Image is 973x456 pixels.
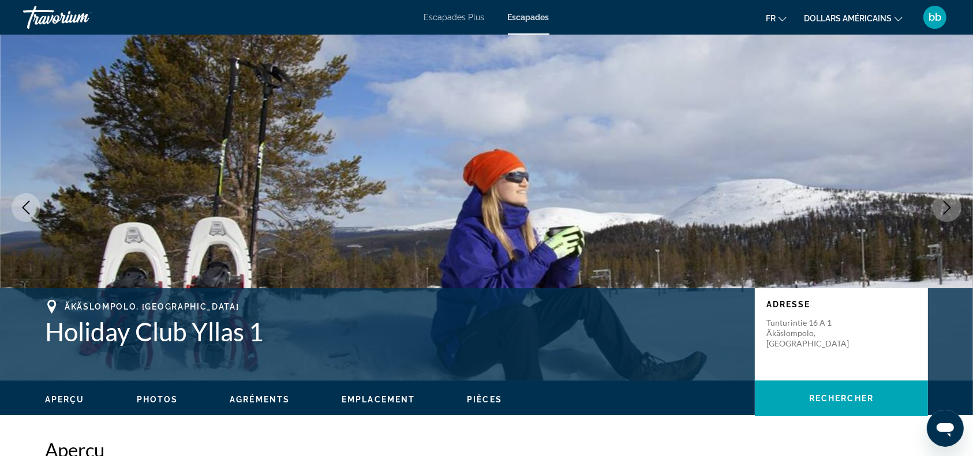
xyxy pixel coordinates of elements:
[12,193,40,222] button: Previous image
[933,193,961,222] button: Next image
[766,14,776,23] font: fr
[920,5,950,29] button: Menu utilisateur
[342,394,415,405] button: Emplacement
[809,394,874,403] span: Rechercher
[927,410,964,447] iframe: Bouton de lancement de la fenêtre de messagerie
[766,300,916,309] p: Adresse
[508,13,549,22] a: Escapades
[766,10,787,27] button: Changer de langue
[755,380,928,416] button: Rechercher
[929,11,941,23] font: bb
[137,394,178,405] button: Photos
[424,13,485,22] a: Escapades Plus
[467,394,502,405] button: Pièces
[766,318,859,349] p: Tunturintie 16 A 1 Äkäslompolo, [GEOGRAPHIC_DATA]
[45,394,85,405] button: Aperçu
[804,14,892,23] font: dollars américains
[65,302,239,311] span: Äkäslompolo, [GEOGRAPHIC_DATA]
[230,394,290,405] button: Agréments
[23,2,139,32] a: Travorium
[45,316,743,346] h1: Holiday Club Yllas 1
[804,10,903,27] button: Changer de devise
